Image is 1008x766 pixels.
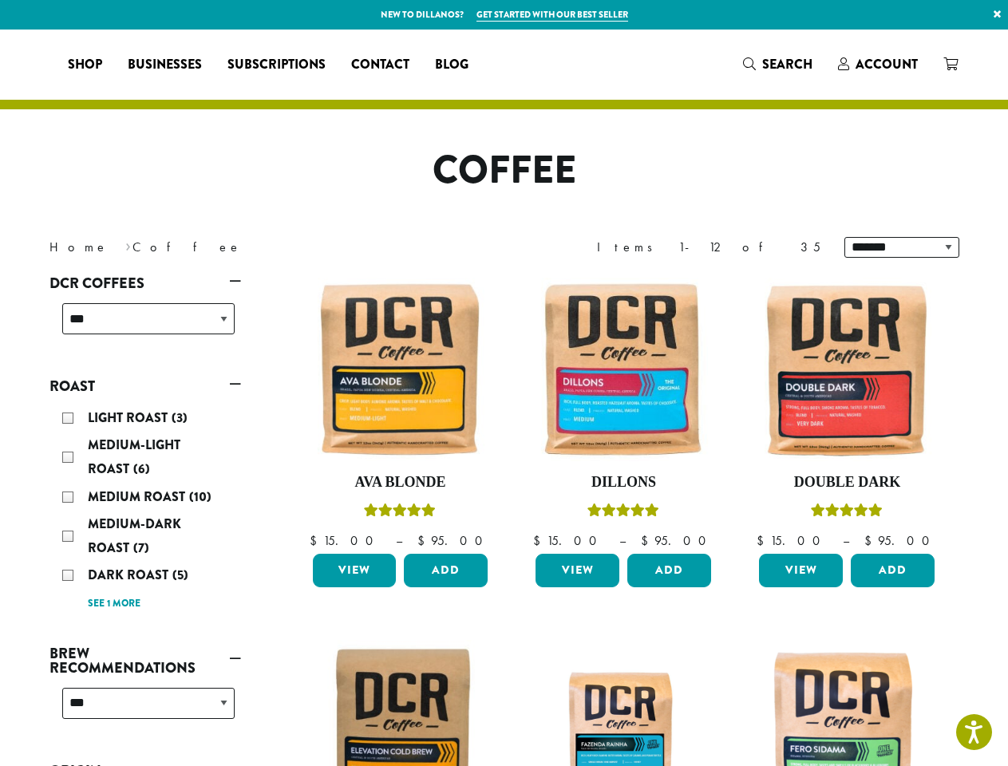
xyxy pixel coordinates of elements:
a: DCR Coffees [49,270,241,297]
span: (6) [133,460,150,478]
span: $ [641,532,654,549]
div: Rated 4.50 out of 5 [811,501,883,525]
a: DillonsRated 5.00 out of 5 [532,278,715,547]
span: $ [533,532,547,549]
bdi: 15.00 [533,532,604,549]
div: Rated 5.00 out of 5 [587,501,659,525]
bdi: 15.00 [310,532,381,549]
a: Search [730,51,825,77]
a: Home [49,239,109,255]
span: Contact [351,55,409,75]
img: Double-Dark-12oz-300x300.jpg [755,278,939,461]
span: Dark Roast [88,566,172,584]
a: View [313,554,397,587]
h4: Double Dark [755,474,939,492]
a: Shop [55,52,115,77]
h1: Coffee [38,148,971,194]
a: Brew Recommendations [49,640,241,681]
h4: Ava Blonde [309,474,492,492]
button: Add [404,554,488,587]
a: View [536,554,619,587]
bdi: 95.00 [641,532,714,549]
span: Account [856,55,918,73]
bdi: 15.00 [757,532,828,549]
div: Brew Recommendations [49,681,241,738]
a: Ava BlondeRated 5.00 out of 5 [309,278,492,547]
div: DCR Coffees [49,297,241,353]
span: (7) [133,539,149,557]
span: (3) [172,409,188,427]
a: Get started with our best seller [476,8,628,22]
div: Rated 5.00 out of 5 [364,501,436,525]
span: $ [417,532,431,549]
span: Medium-Light Roast [88,436,180,478]
bdi: 95.00 [417,532,490,549]
bdi: 95.00 [864,532,937,549]
span: $ [864,532,878,549]
a: Roast [49,373,241,400]
div: Roast [49,400,241,621]
span: Search [762,55,812,73]
span: › [125,232,131,257]
span: Medium Roast [88,488,189,506]
span: (10) [189,488,211,506]
span: Shop [68,55,102,75]
span: – [396,532,402,549]
nav: Breadcrumb [49,238,480,257]
img: Ava-Blonde-12oz-1-300x300.jpg [308,278,492,461]
span: $ [310,532,323,549]
span: $ [757,532,770,549]
button: Add [627,554,711,587]
a: View [759,554,843,587]
span: Light Roast [88,409,172,427]
span: Medium-Dark Roast [88,515,181,557]
img: Dillons-12oz-300x300.jpg [532,278,715,461]
span: Businesses [128,55,202,75]
div: Items 1-12 of 35 [597,238,820,257]
button: Add [851,554,935,587]
a: See 1 more [88,596,140,612]
span: Subscriptions [227,55,326,75]
span: (5) [172,566,188,584]
span: – [619,532,626,549]
span: Blog [435,55,468,75]
h4: Dillons [532,474,715,492]
span: – [843,532,849,549]
a: Double DarkRated 4.50 out of 5 [755,278,939,547]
